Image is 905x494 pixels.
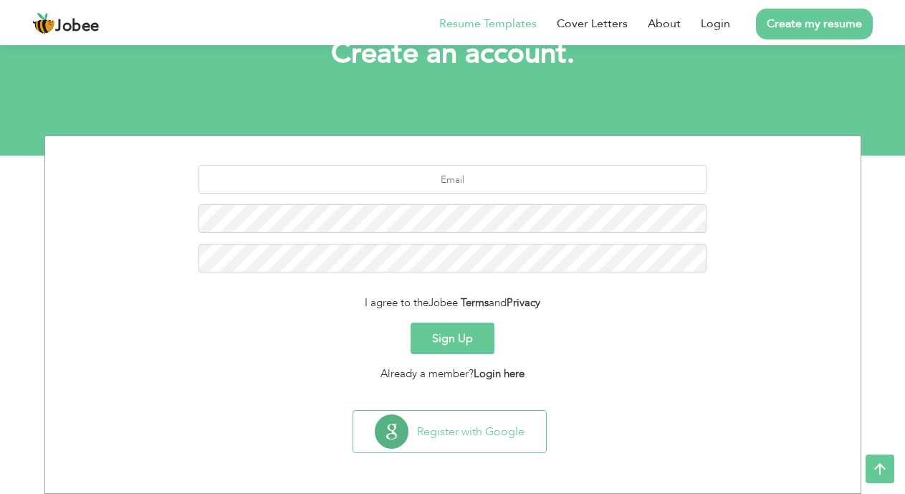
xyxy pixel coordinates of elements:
[507,295,540,310] a: Privacy
[32,12,55,35] img: jobee.io
[557,15,628,32] a: Cover Letters
[411,323,494,354] button: Sign Up
[474,366,525,381] a: Login here
[66,35,840,72] h1: Create an account.
[756,9,873,39] a: Create my resume
[648,15,681,32] a: About
[56,295,850,311] div: I agree to the and
[55,19,100,34] span: Jobee
[32,12,100,35] a: Jobee
[461,295,489,310] a: Terms
[56,366,850,382] div: Already a member?
[353,411,546,452] button: Register with Google
[439,15,537,32] a: Resume Templates
[198,165,707,194] input: Email
[701,15,730,32] a: Login
[428,295,458,310] span: Jobee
